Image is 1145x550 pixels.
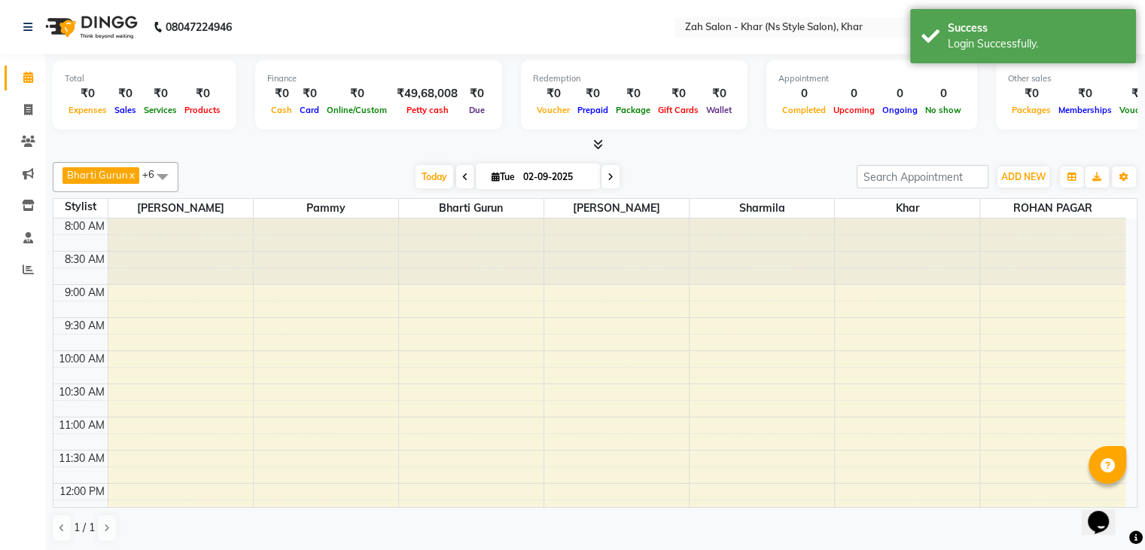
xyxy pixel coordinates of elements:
div: 0 [830,85,879,102]
div: 9:30 AM [62,318,108,334]
span: Due [465,105,489,115]
div: 0 [879,85,921,102]
span: Products [181,105,224,115]
div: 10:00 AM [56,351,108,367]
div: 0 [778,85,830,102]
input: Search Appointment [857,165,988,188]
span: Khar [835,199,979,218]
div: ₹0 [464,85,490,102]
span: +6 [142,168,166,180]
div: 10:30 AM [56,384,108,400]
span: ROHAN PAGAR [980,199,1125,218]
span: Bharti Gurun [67,169,128,181]
span: Services [140,105,181,115]
div: ₹0 [654,85,702,102]
iframe: chat widget [1082,490,1130,535]
div: Appointment [778,72,965,85]
span: Upcoming [830,105,879,115]
div: ₹0 [267,85,296,102]
span: Card [296,105,323,115]
span: Wallet [702,105,735,115]
div: 0 [921,85,965,102]
span: Packages [1008,105,1055,115]
div: ₹0 [140,85,181,102]
span: Prepaid [574,105,612,115]
span: No show [921,105,965,115]
span: 1 / 1 [74,520,95,536]
span: Sales [111,105,140,115]
span: Today [416,165,453,188]
div: 12:00 PM [56,484,108,500]
span: Online/Custom [323,105,391,115]
span: [PERSON_NAME] [544,199,689,218]
div: ₹0 [323,85,391,102]
div: ₹0 [1008,85,1055,102]
span: Gift Cards [654,105,702,115]
a: x [128,169,135,181]
div: Login Successfully. [948,36,1125,52]
div: ₹0 [612,85,654,102]
span: Tue [488,171,519,182]
span: Completed [778,105,830,115]
span: Memberships [1055,105,1116,115]
div: 11:00 AM [56,417,108,433]
div: ₹0 [111,85,140,102]
span: Expenses [65,105,111,115]
div: ₹0 [65,85,111,102]
input: 2025-09-02 [519,166,594,188]
div: ₹0 [181,85,224,102]
div: ₹0 [574,85,612,102]
div: Finance [267,72,490,85]
div: ₹0 [296,85,323,102]
div: Stylist [53,199,108,215]
b: 08047224946 [166,6,232,48]
span: Pammy [254,199,398,218]
img: logo [38,6,142,48]
span: Sharmila [690,199,834,218]
span: Petty cash [403,105,452,115]
button: ADD NEW [997,167,1049,188]
div: ₹0 [702,85,735,102]
span: [PERSON_NAME] [108,199,253,218]
span: ADD NEW [1001,171,1046,182]
span: Bharti Gurun [399,199,544,218]
span: Voucher [533,105,574,115]
div: 8:30 AM [62,252,108,267]
div: 11:30 AM [56,451,108,466]
div: Redemption [533,72,735,85]
span: Ongoing [879,105,921,115]
span: Cash [267,105,296,115]
div: ₹0 [533,85,574,102]
div: Total [65,72,224,85]
div: 8:00 AM [62,218,108,234]
span: Package [612,105,654,115]
div: ₹0 [1055,85,1116,102]
div: ₹49,68,008 [391,85,464,102]
div: Success [948,20,1125,36]
div: 9:00 AM [62,285,108,301]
